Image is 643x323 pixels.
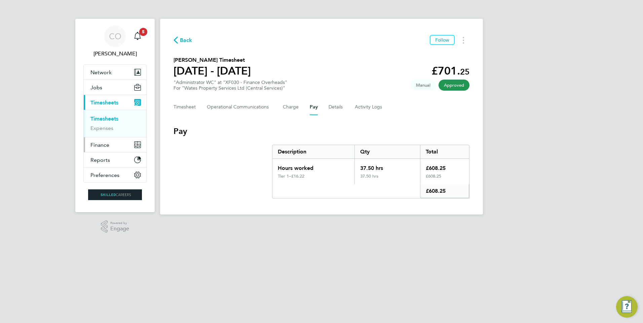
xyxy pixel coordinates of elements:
button: Engage Resource Center [616,296,638,318]
div: 37.50 hrs [354,159,420,174]
img: skilledcareers-logo-retina.png [88,189,142,200]
h2: [PERSON_NAME] Timesheet [174,56,251,64]
app-decimal: £701. [431,64,469,77]
button: Back [174,36,192,44]
span: Finance [90,142,109,148]
div: £608.25 [420,159,469,174]
h1: [DATE] - [DATE] [174,64,251,78]
button: Timesheets Menu [457,35,469,45]
span: Network [90,69,112,76]
a: CO[PERSON_NAME] [83,26,147,58]
span: Powered by [110,220,129,226]
div: Hours worked [272,159,354,174]
div: "Administrator WC" at "XF030 - Finance Overheads" [174,80,287,91]
div: 37.50 hrs [354,174,420,184]
div: Description [272,145,354,158]
button: Network [84,65,146,80]
div: Timesheets [84,110,146,137]
a: 5 [131,26,144,47]
span: This timesheet has been approved. [439,80,469,91]
button: Details [329,99,344,115]
span: CO [109,32,121,41]
button: Reports [84,152,146,167]
span: 5 [139,28,147,36]
div: £16.22 [291,174,349,179]
button: Timesheets [84,95,146,110]
span: Jobs [90,84,102,91]
a: Powered byEngage [101,220,129,233]
span: Timesheets [90,99,118,106]
a: Go to home page [83,189,147,200]
span: 25 [460,67,469,77]
span: – [289,173,291,179]
button: Preferences [84,168,146,182]
div: Tier 1 [278,174,291,179]
div: Qty [354,145,420,158]
div: £608.25 [420,184,469,198]
button: Finance [84,137,146,152]
a: Timesheets [90,116,118,122]
div: Total [420,145,469,158]
button: Pay [310,99,318,115]
button: Operational Communications [207,99,272,115]
span: Follow [435,37,449,43]
span: Craig O'Donovan [83,50,147,58]
button: Follow [430,35,455,45]
span: Engage [110,226,129,232]
a: Expenses [90,125,113,131]
span: Preferences [90,172,119,178]
span: Reports [90,157,110,163]
span: This timesheet was manually created. [411,80,436,91]
section: Pay [174,126,469,198]
div: For "Wates Property Services Ltd (Central Services)" [174,85,287,91]
div: £608.25 [420,174,469,184]
button: Timesheet [174,99,196,115]
button: Activity Logs [355,99,383,115]
div: Pay [272,145,469,198]
h3: Pay [174,126,469,137]
nav: Main navigation [75,19,155,212]
span: Back [180,36,192,44]
button: Jobs [84,80,146,95]
button: Charge [283,99,299,115]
